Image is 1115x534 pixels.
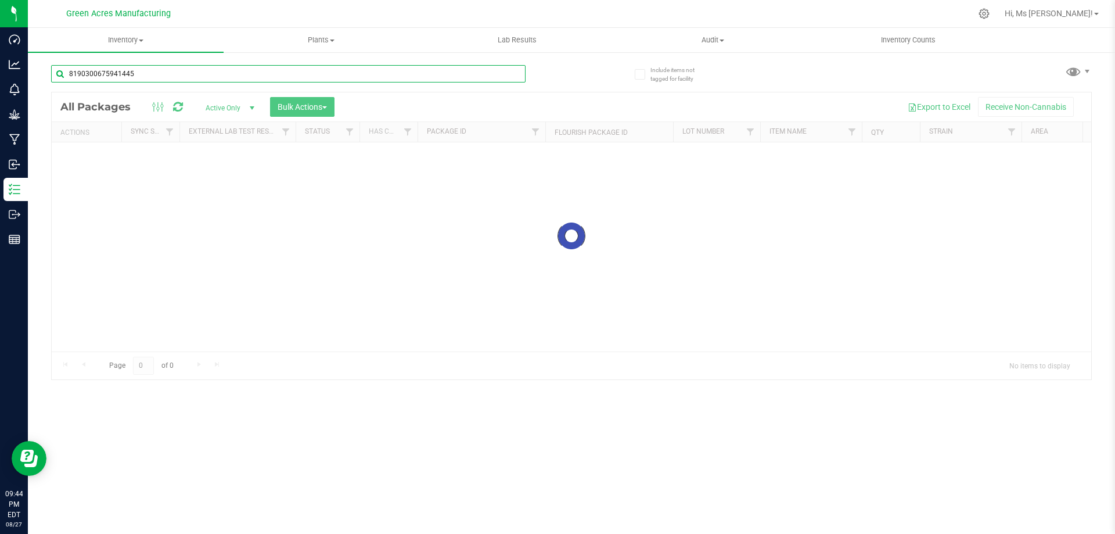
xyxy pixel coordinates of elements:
[51,65,526,83] input: Search Package ID, Item Name, SKU, Lot or Part Number...
[650,66,708,83] span: Include items not tagged for facility
[865,35,951,45] span: Inventory Counts
[9,34,20,45] inline-svg: Dashboard
[9,134,20,145] inline-svg: Manufacturing
[12,441,46,476] iframe: Resource center
[224,28,419,52] a: Plants
[482,35,552,45] span: Lab Results
[9,84,20,95] inline-svg: Monitoring
[9,59,20,70] inline-svg: Analytics
[9,209,20,220] inline-svg: Outbound
[811,28,1006,52] a: Inventory Counts
[28,35,224,45] span: Inventory
[5,520,23,529] p: 08/27
[616,35,810,45] span: Audit
[5,489,23,520] p: 09:44 PM EDT
[9,159,20,170] inline-svg: Inbound
[615,28,811,52] a: Audit
[419,28,615,52] a: Lab Results
[9,109,20,120] inline-svg: Grow
[1005,9,1093,18] span: Hi, Ms [PERSON_NAME]!
[9,234,20,245] inline-svg: Reports
[28,28,224,52] a: Inventory
[224,35,419,45] span: Plants
[9,184,20,195] inline-svg: Inventory
[977,8,991,19] div: Manage settings
[66,9,171,19] span: Green Acres Manufacturing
